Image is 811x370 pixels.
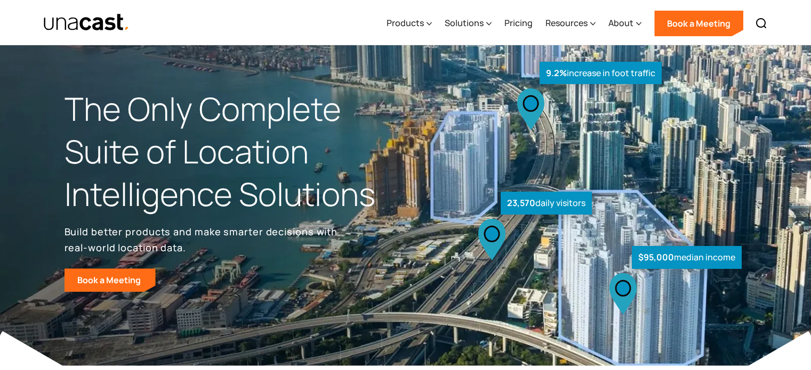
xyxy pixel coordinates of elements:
a: Book a Meeting [654,11,743,36]
strong: $95,000 [638,251,674,263]
h1: The Only Complete Suite of Location Intelligence Solutions [65,88,406,215]
div: daily visitors [501,192,592,215]
div: median income [632,246,742,269]
div: Resources [545,17,588,29]
a: home [43,13,130,32]
img: Search icon [755,17,768,30]
div: Solutions [445,17,484,29]
p: Build better products and make smarter decisions with real-world location data. [65,224,342,256]
div: Products [387,17,424,29]
img: Unacast text logo [43,13,130,32]
div: About [608,17,633,29]
strong: 9.2% [546,67,567,79]
div: Products [387,2,432,45]
div: increase in foot traffic [540,62,662,85]
a: Book a Meeting [65,268,156,292]
strong: 23,570 [507,197,535,209]
div: About [608,2,641,45]
a: Pricing [504,2,533,45]
div: Solutions [445,2,492,45]
div: Resources [545,2,596,45]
